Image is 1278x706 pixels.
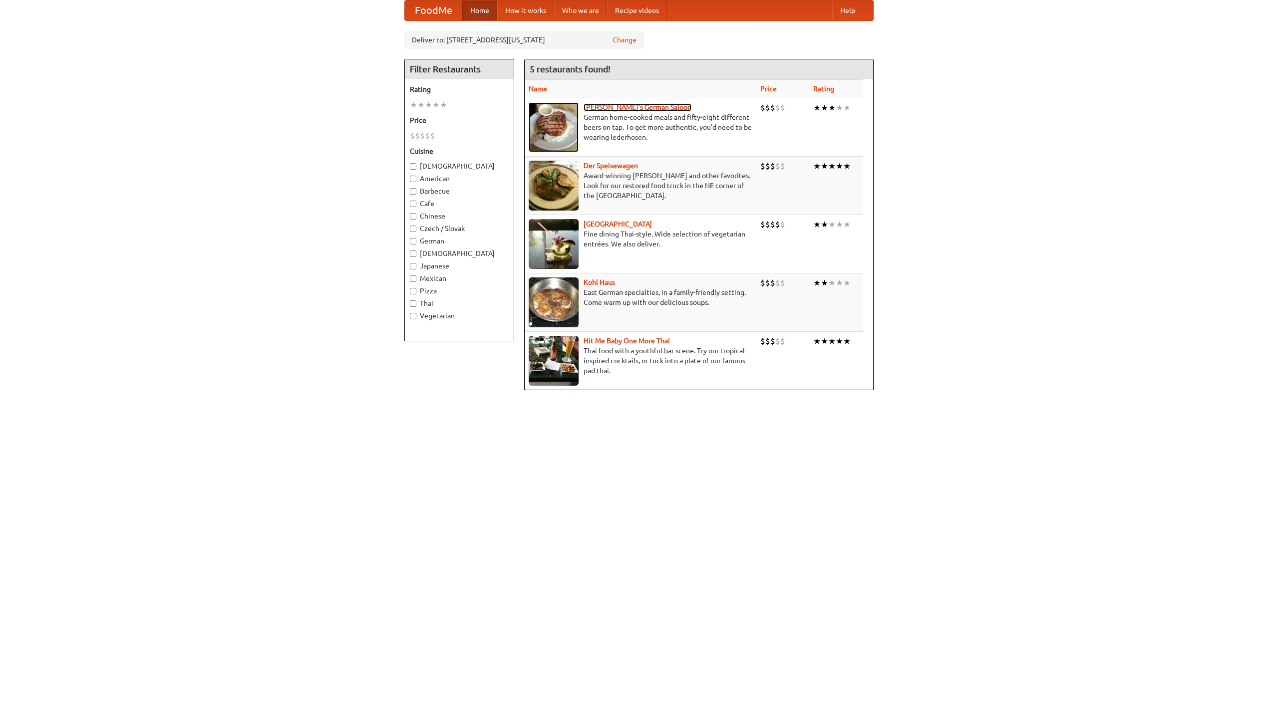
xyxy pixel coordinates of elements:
li: ★ [828,336,836,347]
input: Vegetarian [410,313,416,319]
img: satay.jpg [529,219,579,269]
input: Czech / Slovak [410,226,416,232]
label: Thai [410,298,509,308]
a: Name [529,85,547,93]
li: $ [420,130,425,141]
label: Japanese [410,261,509,271]
li: $ [775,102,780,113]
label: Chinese [410,211,509,221]
li: ★ [836,219,843,230]
li: ★ [828,219,836,230]
input: Mexican [410,275,416,282]
a: FoodMe [405,0,462,20]
a: How it works [497,0,554,20]
li: $ [775,219,780,230]
li: $ [775,336,780,347]
li: ★ [821,102,828,113]
a: [GEOGRAPHIC_DATA] [584,220,652,228]
label: Czech / Slovak [410,224,509,234]
li: ★ [821,161,828,172]
img: babythai.jpg [529,336,579,386]
li: $ [770,102,775,113]
li: $ [775,161,780,172]
a: [PERSON_NAME]'s German Saloon [584,103,691,111]
li: ★ [828,102,836,113]
h5: Rating [410,84,509,94]
li: $ [410,130,415,141]
li: ★ [836,277,843,288]
li: $ [765,102,770,113]
label: German [410,236,509,246]
li: ★ [813,219,821,230]
a: Help [832,0,863,20]
li: ★ [821,219,828,230]
li: $ [760,336,765,347]
li: $ [760,277,765,288]
img: kohlhaus.jpg [529,277,579,327]
label: Mexican [410,273,509,283]
li: $ [770,277,775,288]
input: American [410,176,416,182]
li: ★ [836,161,843,172]
li: ★ [813,336,821,347]
li: $ [760,161,765,172]
li: ★ [843,219,851,230]
li: ★ [813,161,821,172]
img: esthers.jpg [529,102,579,152]
input: German [410,238,416,244]
li: $ [765,161,770,172]
li: ★ [828,161,836,172]
li: $ [775,277,780,288]
li: ★ [843,277,851,288]
li: $ [760,219,765,230]
a: Recipe videos [607,0,667,20]
input: Thai [410,300,416,307]
li: $ [415,130,420,141]
li: ★ [417,99,425,110]
a: Price [760,85,777,93]
li: ★ [836,102,843,113]
label: Pizza [410,286,509,296]
label: Barbecue [410,186,509,196]
p: East German specialties, in a family-friendly setting. Come warm up with our delicious soups. [529,287,752,307]
label: [DEMOGRAPHIC_DATA] [410,248,509,258]
li: $ [780,161,785,172]
li: ★ [821,336,828,347]
li: $ [770,336,775,347]
input: Pizza [410,288,416,294]
a: Kohl Haus [584,278,615,286]
li: ★ [425,99,432,110]
input: Barbecue [410,188,416,195]
p: Award-winning [PERSON_NAME] and other favorites. Look for our restored food truck in the NE corne... [529,171,752,201]
label: [DEMOGRAPHIC_DATA] [410,161,509,171]
a: Der Speisewagen [584,162,638,170]
li: $ [760,102,765,113]
input: Chinese [410,213,416,220]
li: $ [780,277,785,288]
a: Home [462,0,497,20]
li: ★ [821,277,828,288]
a: Rating [813,85,834,93]
li: ★ [828,277,836,288]
input: [DEMOGRAPHIC_DATA] [410,250,416,257]
li: $ [765,336,770,347]
p: Thai food with a youthful bar scene. Try our tropical inspired cocktails, or tuck into a plate of... [529,346,752,376]
li: $ [780,219,785,230]
input: Japanese [410,263,416,269]
p: Fine dining Thai-style. Wide selection of vegetarian entrées. We also deliver. [529,229,752,249]
label: American [410,174,509,184]
li: ★ [813,102,821,113]
li: ★ [432,99,440,110]
li: ★ [843,336,851,347]
h4: Filter Restaurants [405,59,514,79]
a: Change [613,35,637,45]
li: ★ [410,99,417,110]
input: Cafe [410,201,416,207]
ng-pluralize: 5 restaurants found! [530,64,611,74]
li: $ [765,277,770,288]
h5: Price [410,115,509,125]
